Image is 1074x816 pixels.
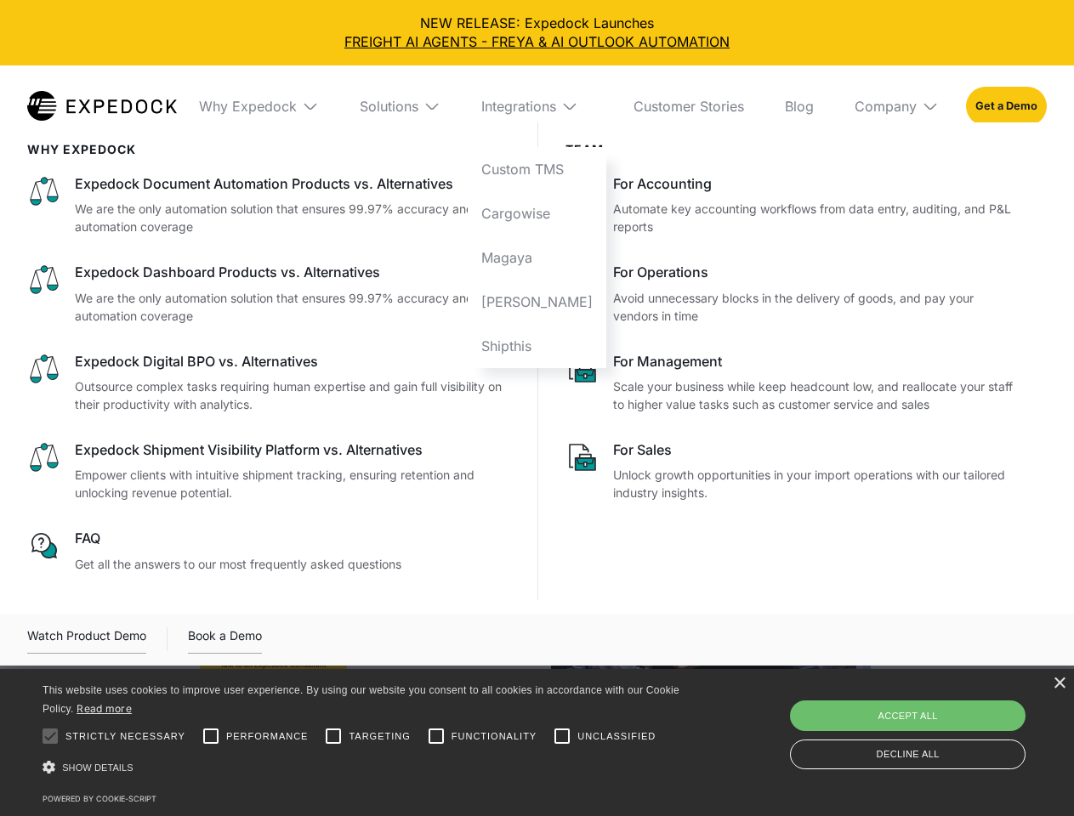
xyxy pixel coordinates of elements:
a: FAQGet all the answers to our most frequently asked questions [27,529,510,572]
a: Expedock Digital BPO vs. AlternativesOutsource complex tasks requiring human expertise and gain f... [27,352,510,413]
div: For Sales [613,440,1020,459]
div: Expedock Shipment Visibility Platform vs. Alternatives [75,440,510,459]
a: Get a Demo [966,87,1047,126]
iframe: Chat Widget [791,632,1074,816]
p: Empower clients with intuitive shipment tracking, ensuring retention and unlocking revenue potent... [75,466,510,501]
div: Solutions [346,65,454,147]
p: Avoid unnecessary blocks in the delivery of goods, and pay your vendors in time [613,289,1020,325]
a: Powered by cookie-script [43,794,156,803]
div: Expedock Document Automation Products vs. Alternatives [75,174,510,193]
div: Expedock Digital BPO vs. Alternatives [75,352,510,371]
div: Watch Product Demo [27,626,146,654]
div: Why Expedock [199,98,297,115]
div: For Accounting [613,174,1020,193]
a: Blog [771,65,827,147]
span: Strictly necessary [65,729,185,744]
div: Show details [43,756,685,779]
a: FREIGHT AI AGENTS - FREYA & AI OUTLOOK AUTOMATION [14,32,1060,51]
p: Unlock growth opportunities in your import operations with our tailored industry insights. [613,466,1020,501]
a: For OperationsAvoid unnecessary blocks in the delivery of goods, and pay your vendors in time [565,263,1020,324]
span: This website uses cookies to improve user experience. By using our website you consent to all coo... [43,684,679,716]
a: [PERSON_NAME] [468,280,606,324]
div: Integrations [481,98,556,115]
a: Shipthis [468,324,606,368]
a: For SalesUnlock growth opportunities in your import operations with our tailored industry insights. [565,440,1020,501]
nav: Integrations [468,147,606,368]
p: Get all the answers to our most frequently asked questions [75,555,510,573]
p: We are the only automation solution that ensures 99.97% accuracy and 100% automation coverage [75,200,510,235]
a: Expedock Dashboard Products vs. AlternativesWe are the only automation solution that ensures 99.9... [27,263,510,324]
div: Solutions [360,98,418,115]
span: Show details [62,762,134,773]
div: FAQ [75,529,510,547]
div: Integrations [468,65,606,147]
div: Company [855,98,917,115]
div: Why Expedock [185,65,332,147]
span: Functionality [452,729,537,744]
div: For Management [613,352,1020,371]
a: Expedock Shipment Visibility Platform vs. AlternativesEmpower clients with intuitive shipment tra... [27,440,510,501]
span: Performance [226,729,309,744]
span: Unclassified [577,729,656,744]
div: WHy Expedock [27,143,510,157]
a: For AccountingAutomate key accounting workflows from data entry, auditing, and P&L reports [565,174,1020,235]
div: Expedock Dashboard Products vs. Alternatives [75,263,510,281]
a: Expedock Document Automation Products vs. AlternativesWe are the only automation solution that en... [27,174,510,235]
div: Company [841,65,952,147]
a: Read more [77,702,132,715]
a: Magaya [468,235,606,280]
p: Outsource complex tasks requiring human expertise and gain full visibility on their productivity ... [75,377,510,413]
a: For ManagementScale your business while keep headcount low, and reallocate your staff to higher v... [565,352,1020,413]
p: Scale your business while keep headcount low, and reallocate your staff to higher value tasks suc... [613,377,1020,413]
a: Customer Stories [620,65,758,147]
a: Custom TMS [468,147,606,191]
p: Automate key accounting workflows from data entry, auditing, and P&L reports [613,200,1020,235]
div: For Operations [613,263,1020,281]
p: We are the only automation solution that ensures 99.97% accuracy and 100% automation coverage [75,289,510,325]
div: NEW RELEASE: Expedock Launches [14,14,1060,52]
a: Book a Demo [188,626,262,654]
a: Cargowise [468,191,606,235]
div: Team [565,143,1020,157]
span: Targeting [349,729,410,744]
a: open lightbox [27,626,146,654]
